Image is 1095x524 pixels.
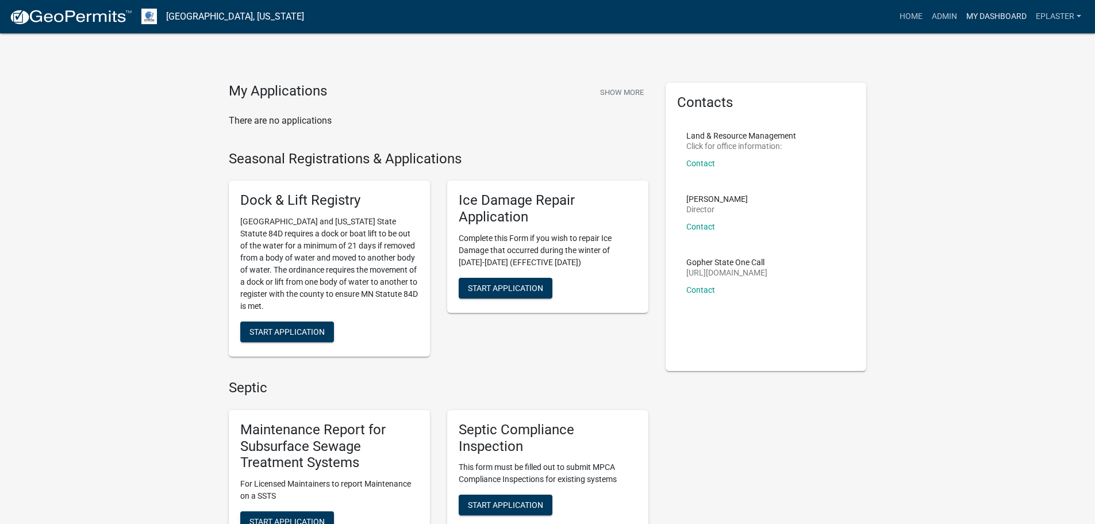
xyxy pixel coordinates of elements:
button: Show More [595,83,648,102]
h5: Septic Compliance Inspection [459,422,637,455]
a: eplaster [1031,6,1086,28]
h4: Seasonal Registrations & Applications [229,151,648,167]
p: Director [686,205,748,213]
img: Otter Tail County, Minnesota [141,9,157,24]
a: My Dashboard [962,6,1031,28]
h5: Dock & Lift Registry [240,192,418,209]
p: [PERSON_NAME] [686,195,748,203]
a: [GEOGRAPHIC_DATA], [US_STATE] [166,7,304,26]
h5: Ice Damage Repair Application [459,192,637,225]
p: Land & Resource Management [686,132,796,140]
p: Gopher State One Call [686,258,767,266]
h4: Septic [229,380,648,396]
span: Start Application [468,283,543,292]
p: Complete this Form if you wish to repair Ice Damage that occurred during the winter of [DATE]-[DA... [459,232,637,269]
button: Start Application [459,278,552,299]
p: [GEOGRAPHIC_DATA] and [US_STATE] State Statute 84D requires a dock or boat lift to be out of the ... [240,216,418,312]
p: [URL][DOMAIN_NAME] [686,269,767,277]
button: Start Application [459,495,552,515]
a: Contact [686,285,715,294]
h4: My Applications [229,83,327,100]
a: Admin [927,6,962,28]
h5: Maintenance Report for Subsurface Sewage Treatment Systems [240,422,418,471]
a: Contact [686,159,715,168]
p: Click for office information: [686,142,796,150]
a: Contact [686,222,715,231]
p: For Licensed Maintainers to report Maintenance on a SSTS [240,478,418,502]
button: Start Application [240,322,334,342]
span: Start Application [468,500,543,510]
p: There are no applications [229,114,648,128]
p: This form must be filled out to submit MPCA Compliance Inspections for existing systems [459,461,637,485]
a: Home [895,6,927,28]
h5: Contacts [677,94,855,111]
span: Start Application [249,327,325,336]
